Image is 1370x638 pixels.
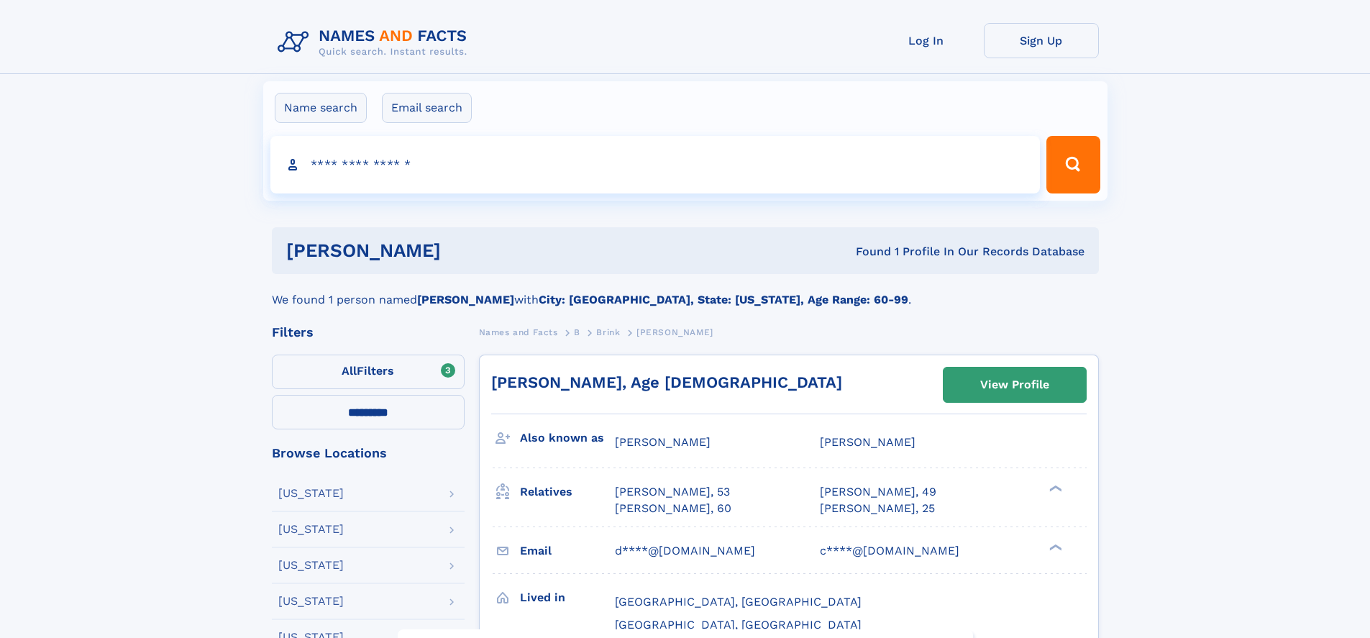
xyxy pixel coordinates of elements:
[520,480,615,504] h3: Relatives
[984,23,1099,58] a: Sign Up
[648,244,1084,260] div: Found 1 Profile In Our Records Database
[539,293,908,306] b: City: [GEOGRAPHIC_DATA], State: [US_STATE], Age Range: 60-99
[278,524,344,535] div: [US_STATE]
[1046,542,1063,552] div: ❯
[615,435,711,449] span: [PERSON_NAME]
[270,136,1041,193] input: search input
[278,596,344,607] div: [US_STATE]
[278,560,344,571] div: [US_STATE]
[275,93,367,123] label: Name search
[491,373,842,391] a: [PERSON_NAME], Age [DEMOGRAPHIC_DATA]
[574,327,580,337] span: B
[596,323,620,341] a: Brink
[615,501,731,516] a: [PERSON_NAME], 60
[520,585,615,610] h3: Lived in
[272,355,465,389] label: Filters
[272,447,465,460] div: Browse Locations
[596,327,620,337] span: Brink
[820,501,935,516] a: [PERSON_NAME], 25
[574,323,580,341] a: B
[286,242,649,260] h1: [PERSON_NAME]
[615,618,862,632] span: [GEOGRAPHIC_DATA], [GEOGRAPHIC_DATA]
[944,368,1086,402] a: View Profile
[479,323,558,341] a: Names and Facts
[520,539,615,563] h3: Email
[615,484,730,500] a: [PERSON_NAME], 53
[272,274,1099,309] div: We found 1 person named with .
[342,364,357,378] span: All
[272,326,465,339] div: Filters
[272,23,479,62] img: Logo Names and Facts
[636,327,713,337] span: [PERSON_NAME]
[1046,484,1063,493] div: ❯
[820,484,936,500] a: [PERSON_NAME], 49
[382,93,472,123] label: Email search
[1046,136,1100,193] button: Search Button
[820,435,915,449] span: [PERSON_NAME]
[278,488,344,499] div: [US_STATE]
[520,426,615,450] h3: Also known as
[615,595,862,609] span: [GEOGRAPHIC_DATA], [GEOGRAPHIC_DATA]
[980,368,1049,401] div: View Profile
[869,23,984,58] a: Log In
[417,293,514,306] b: [PERSON_NAME]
